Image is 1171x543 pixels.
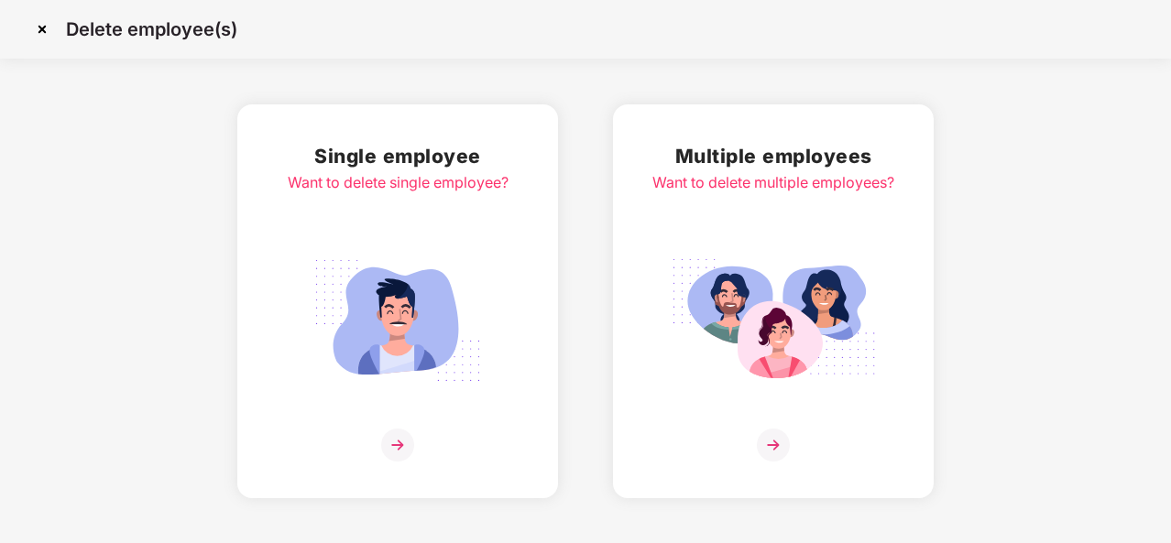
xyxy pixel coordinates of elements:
img: svg+xml;base64,PHN2ZyBpZD0iQ3Jvc3MtMzJ4MzIiIHhtbG5zPSJodHRwOi8vd3d3LnczLm9yZy8yMDAwL3N2ZyIgd2lkdG... [27,15,57,44]
img: svg+xml;base64,PHN2ZyB4bWxucz0iaHR0cDovL3d3dy53My5vcmcvMjAwMC9zdmciIGlkPSJNdWx0aXBsZV9lbXBsb3llZS... [671,249,876,392]
img: svg+xml;base64,PHN2ZyB4bWxucz0iaHR0cDovL3d3dy53My5vcmcvMjAwMC9zdmciIHdpZHRoPSIzNiIgaGVpZ2h0PSIzNi... [381,429,414,462]
div: Want to delete multiple employees? [652,171,894,194]
p: Delete employee(s) [66,18,237,40]
h2: Single employee [288,141,509,171]
div: Want to delete single employee? [288,171,509,194]
img: svg+xml;base64,PHN2ZyB4bWxucz0iaHR0cDovL3d3dy53My5vcmcvMjAwMC9zdmciIHdpZHRoPSIzNiIgaGVpZ2h0PSIzNi... [757,429,790,462]
img: svg+xml;base64,PHN2ZyB4bWxucz0iaHR0cDovL3d3dy53My5vcmcvMjAwMC9zdmciIGlkPSJTaW5nbGVfZW1wbG95ZWUiIH... [295,249,500,392]
h2: Multiple employees [652,141,894,171]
